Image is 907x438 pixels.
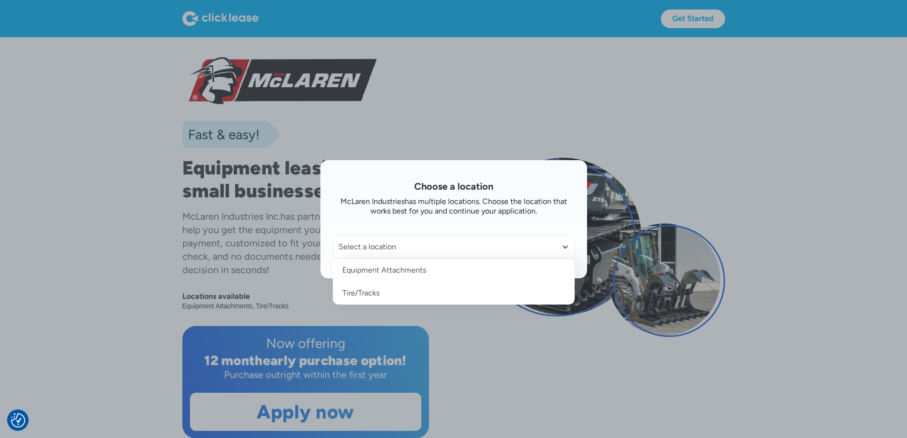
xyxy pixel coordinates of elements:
img: Revisit consent button [11,413,25,428]
button: Consent Preferences [11,413,25,428]
div: has multiple locations. Choose the location that works best for you and continue your application. [370,197,567,215]
div: McLaren Industries [340,197,405,206]
h1: Choose a location [332,180,575,193]
a: Tire/Tracks [333,282,575,305]
div: Select a location [333,235,575,258]
a: Equipment Attachments [333,259,575,282]
div: Select a location [339,242,569,252]
nav: Select a location [333,259,575,305]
